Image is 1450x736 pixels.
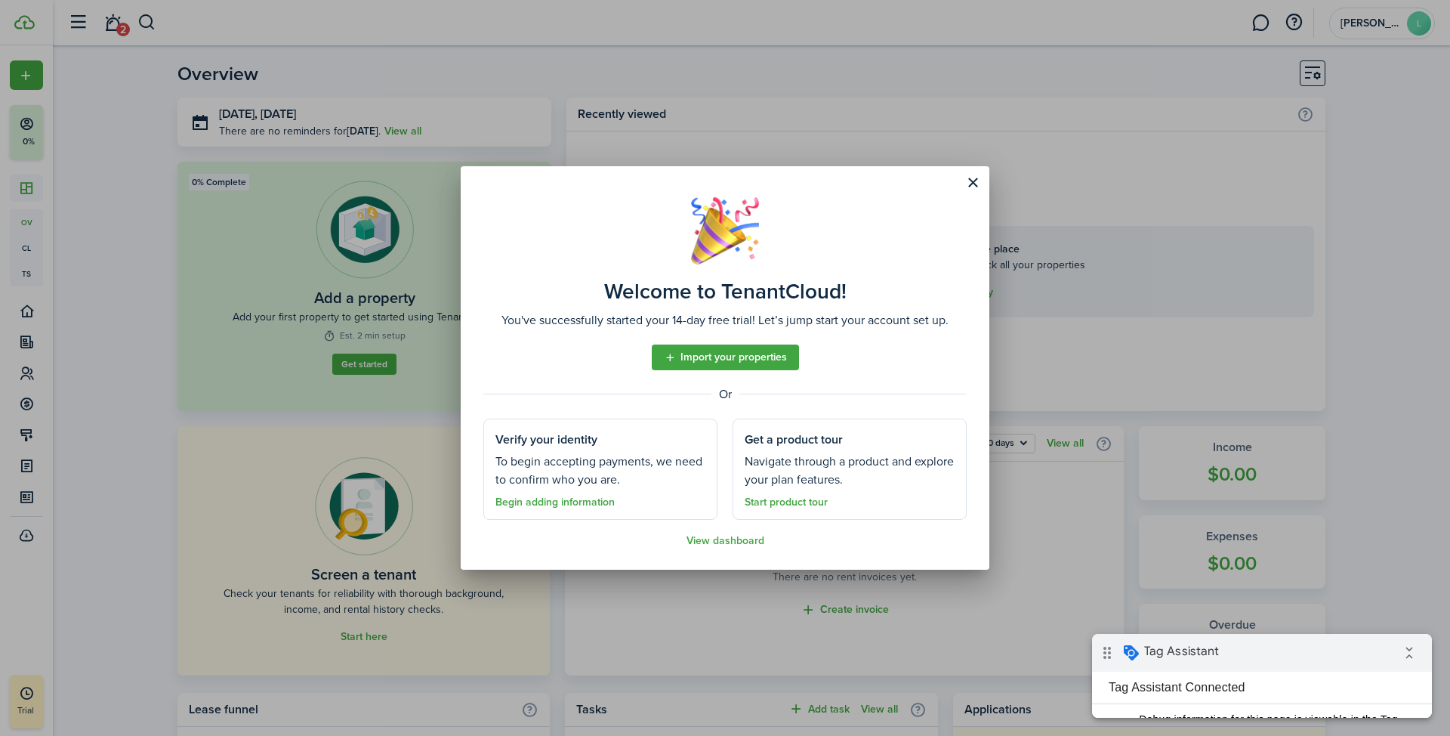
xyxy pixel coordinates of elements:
[604,280,847,304] assembled-view-title: Welcome to TenantCloud!
[686,535,764,547] a: View dashboard
[495,453,705,489] assembled-view-section-description: To begin accepting payments, we need to confirm who you are.
[483,385,967,404] assembled-view-separator: Or
[745,431,843,449] assembled-view-section-title: Get a product tour
[302,4,332,34] i: Collapse debug badge
[652,345,799,370] a: Import your properties
[745,496,828,509] a: Start product tour
[52,10,127,25] span: Tag Assistant
[495,431,597,449] assembled-view-section-title: Verify your identity
[745,453,955,489] assembled-view-section-description: Navigate through a product and explore your plan features.
[501,311,949,329] assembled-view-description: You've successfully started your 14-day free trial! Let’s jump start your account set up.
[495,496,615,509] a: Begin adding information
[691,196,759,264] img: Well done!
[47,78,315,108] span: Debug information for this page is viewable in the Tag Assistant window
[960,170,986,196] button: Close modal
[12,78,37,108] i: check_circle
